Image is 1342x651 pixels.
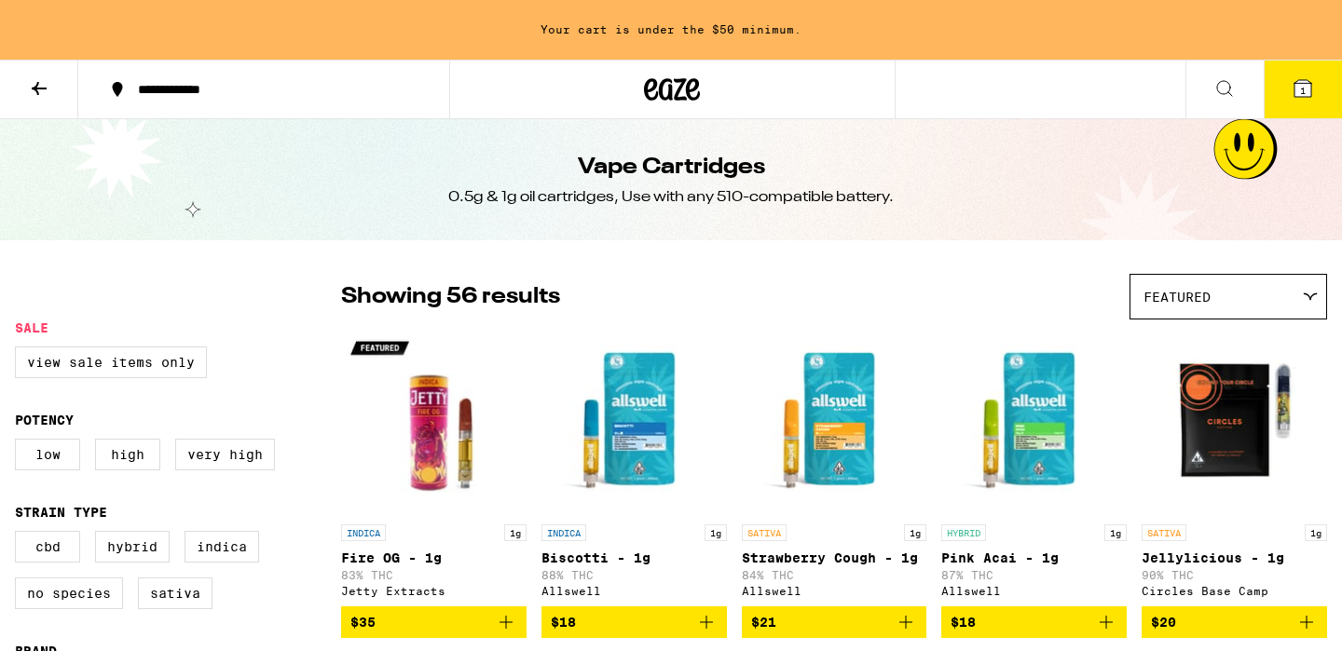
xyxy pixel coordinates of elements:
[1300,85,1306,96] span: 1
[341,550,527,565] p: Fire OG - 1g
[541,606,727,638] button: Add to bag
[951,615,976,630] span: $18
[341,329,527,606] a: Open page for Fire OG - 1g from Jetty Extracts
[742,585,927,597] div: Allswell
[941,550,1127,565] p: Pink Acai - 1g
[705,524,727,541] p: 1g
[541,329,727,606] a: Open page for Biscotti - 1g from Allswell
[1142,329,1327,606] a: Open page for Jellylicious - 1g from Circles Base Camp
[95,531,170,563] label: Hybrid
[175,439,275,470] label: Very High
[1142,585,1327,597] div: Circles Base Camp
[95,439,160,470] label: High
[941,329,1127,515] img: Allswell - Pink Acai - 1g
[15,531,80,563] label: CBD
[742,329,927,606] a: Open page for Strawberry Cough - 1g from Allswell
[1142,329,1327,515] img: Circles Base Camp - Jellylicious - 1g
[15,413,74,427] legend: Potency
[341,569,527,581] p: 83% THC
[1142,569,1327,581] p: 90% THC
[1142,606,1327,638] button: Add to bag
[341,606,527,638] button: Add to bag
[742,524,787,541] p: SATIVA
[742,329,927,515] img: Allswell - Strawberry Cough - 1g
[742,550,927,565] p: Strawberry Cough - 1g
[15,505,107,520] legend: Strain Type
[341,281,560,313] p: Showing 56 results
[578,152,765,183] h1: Vape Cartridges
[541,569,727,581] p: 88% THC
[1104,524,1127,541] p: 1g
[941,606,1127,638] button: Add to bag
[1264,61,1342,118] button: 1
[541,524,586,541] p: INDICA
[541,329,727,515] img: Allswell - Biscotti - 1g
[941,329,1127,606] a: Open page for Pink Acai - 1g from Allswell
[1151,615,1176,630] span: $20
[350,615,376,630] span: $35
[1305,524,1327,541] p: 1g
[904,524,926,541] p: 1g
[138,577,212,609] label: Sativa
[1143,290,1211,305] span: Featured
[341,524,386,541] p: INDICA
[15,320,48,335] legend: Sale
[15,577,123,609] label: No Species
[941,569,1127,581] p: 87% THC
[1142,524,1186,541] p: SATIVA
[185,531,259,563] label: Indica
[751,615,776,630] span: $21
[448,187,894,208] div: 0.5g & 1g oil cartridges, Use with any 510-compatible battery.
[504,524,527,541] p: 1g
[541,550,727,565] p: Biscotti - 1g
[1142,550,1327,565] p: Jellylicious - 1g
[15,346,207,378] label: View Sale Items Only
[551,615,576,630] span: $18
[941,524,986,541] p: HYBRID
[742,606,927,638] button: Add to bag
[941,585,1127,597] div: Allswell
[11,13,134,28] span: Hi. Need any help?
[541,585,727,597] div: Allswell
[341,329,527,515] img: Jetty Extracts - Fire OG - 1g
[15,439,80,470] label: Low
[341,585,527,597] div: Jetty Extracts
[742,569,927,581] p: 84% THC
